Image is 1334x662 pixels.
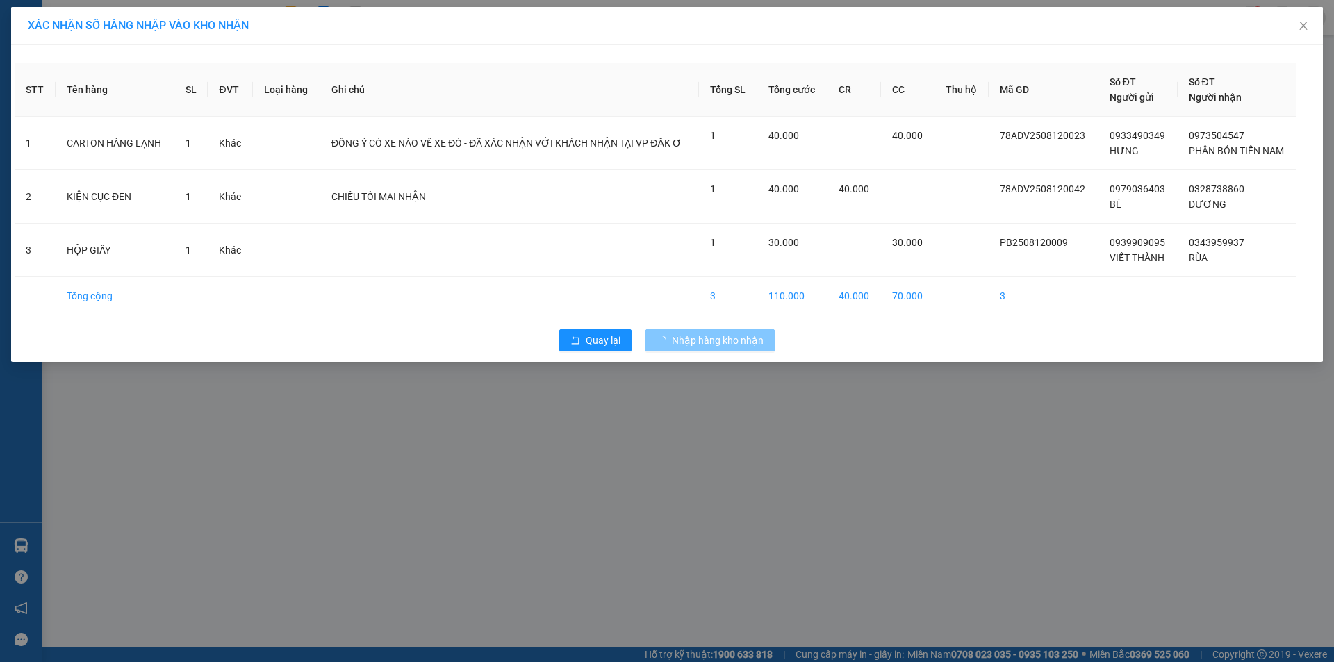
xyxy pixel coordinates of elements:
span: 40.000 [839,183,869,195]
span: 0343959937 [1189,237,1244,248]
span: 1 [710,183,716,195]
span: 40.000 [892,130,923,141]
span: 30.000 [892,237,923,248]
button: rollbackQuay lại [559,329,632,351]
th: Loại hàng [253,63,320,117]
td: KIỆN CỤC ĐEN [56,170,174,224]
span: Quay lại [586,333,620,348]
td: Khác [208,224,253,277]
td: 70.000 [881,277,934,315]
th: ĐVT [208,63,253,117]
span: 1 [186,191,191,202]
td: Khác [208,117,253,170]
td: CARTON HÀNG LẠNH [56,117,174,170]
span: Nhập hàng kho nhận [672,333,764,348]
td: 3 [989,277,1098,315]
span: VIẾT THÀNH [1110,252,1164,263]
th: STT [15,63,56,117]
span: 30.000 [768,237,799,248]
td: 110.000 [757,277,827,315]
td: 2 [15,170,56,224]
td: Tổng cộng [56,277,174,315]
span: Số ĐT [1189,76,1215,88]
td: 40.000 [827,277,881,315]
span: 0973504547 [1189,130,1244,141]
span: 1 [186,245,191,256]
button: Close [1284,7,1323,46]
th: Tổng cước [757,63,827,117]
span: 1 [710,237,716,248]
span: rollback [570,336,580,347]
span: 0979036403 [1110,183,1165,195]
span: CHIỀU TỐI MAI NHẬN [331,191,426,202]
th: Mã GD [989,63,1098,117]
th: Thu hộ [934,63,989,117]
span: PB2508120009 [1000,237,1068,248]
td: HỘP GIẤY [56,224,174,277]
span: HƯNG [1110,145,1139,156]
span: 78ADV2508120042 [1000,183,1085,195]
th: Tên hàng [56,63,174,117]
td: 1 [15,117,56,170]
td: 3 [15,224,56,277]
span: PHÂN BÓN TIẾN NAM [1189,145,1284,156]
th: SL [174,63,208,117]
span: 40.000 [768,183,799,195]
span: BÉ [1110,199,1121,210]
span: 0933490349 [1110,130,1165,141]
span: ĐỒNG Ý CÓ XE NÀO VỀ XE ĐÓ - ĐÃ XÁC NHẬN VỚI KHÁCH NHẬN TẠI VP ĐĂK Ơ [331,138,682,149]
th: Ghi chú [320,63,699,117]
span: Người nhận [1189,92,1242,103]
span: loading [657,336,672,345]
td: Khác [208,170,253,224]
th: CR [827,63,881,117]
span: 1 [186,138,191,149]
span: close [1298,20,1309,31]
td: 3 [699,277,757,315]
span: 0939909095 [1110,237,1165,248]
span: RÙA [1189,252,1208,263]
span: 78ADV2508120023 [1000,130,1085,141]
span: 0328738860 [1189,183,1244,195]
span: DƯƠNG [1189,199,1226,210]
th: CC [881,63,934,117]
button: Nhập hàng kho nhận [645,329,775,351]
span: Số ĐT [1110,76,1136,88]
span: 1 [710,130,716,141]
th: Tổng SL [699,63,757,117]
span: XÁC NHẬN SỐ HÀNG NHẬP VÀO KHO NHẬN [28,19,249,32]
span: Người gửi [1110,92,1154,103]
span: 40.000 [768,130,799,141]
